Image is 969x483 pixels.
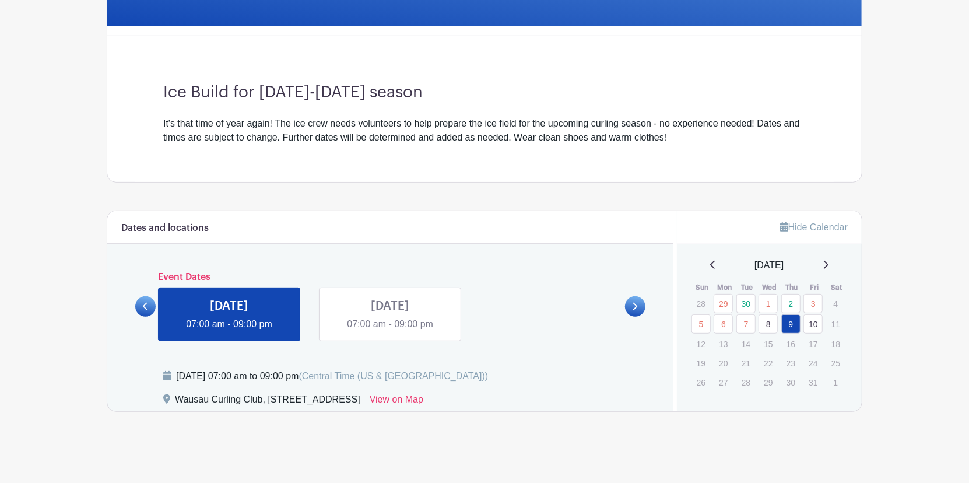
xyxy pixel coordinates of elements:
[803,354,823,372] p: 24
[175,393,360,411] div: Wausau Curling Club, [STREET_ADDRESS]
[691,295,711,313] p: 28
[780,222,848,232] a: Hide Calendar
[691,314,711,334] a: 5
[176,369,488,383] div: [DATE] 07:00 am to 09:00 pm
[781,335,801,353] p: 16
[781,294,801,313] a: 2
[826,315,845,333] p: 11
[803,294,823,313] a: 3
[163,117,806,145] div: It's that time of year again! The ice crew needs volunteers to help prepare the ice field for the...
[714,335,733,353] p: 13
[759,314,778,334] a: 8
[370,393,423,411] a: View on Map
[299,371,488,381] span: (Central Time (US & [GEOGRAPHIC_DATA]))
[754,258,784,272] span: [DATE]
[736,373,756,391] p: 28
[758,282,781,293] th: Wed
[714,354,733,372] p: 20
[714,294,733,313] a: 29
[781,354,801,372] p: 23
[714,314,733,334] a: 6
[759,354,778,372] p: 22
[803,335,823,353] p: 17
[163,83,806,103] h3: Ice Build for [DATE]-[DATE] season
[826,354,845,372] p: 25
[736,314,756,334] a: 7
[736,294,756,313] a: 30
[826,335,845,353] p: 18
[121,223,209,234] h6: Dates and locations
[803,314,823,334] a: 10
[736,282,759,293] th: Tue
[759,294,778,313] a: 1
[714,373,733,391] p: 27
[759,335,778,353] p: 15
[803,373,823,391] p: 31
[691,335,711,353] p: 12
[691,373,711,391] p: 26
[781,282,803,293] th: Thu
[691,282,714,293] th: Sun
[826,373,845,391] p: 1
[736,354,756,372] p: 21
[781,314,801,334] a: 9
[691,354,711,372] p: 19
[826,282,848,293] th: Sat
[826,295,845,313] p: 4
[781,373,801,391] p: 30
[803,282,826,293] th: Fri
[156,272,625,283] h6: Event Dates
[736,335,756,353] p: 14
[759,373,778,391] p: 29
[713,282,736,293] th: Mon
